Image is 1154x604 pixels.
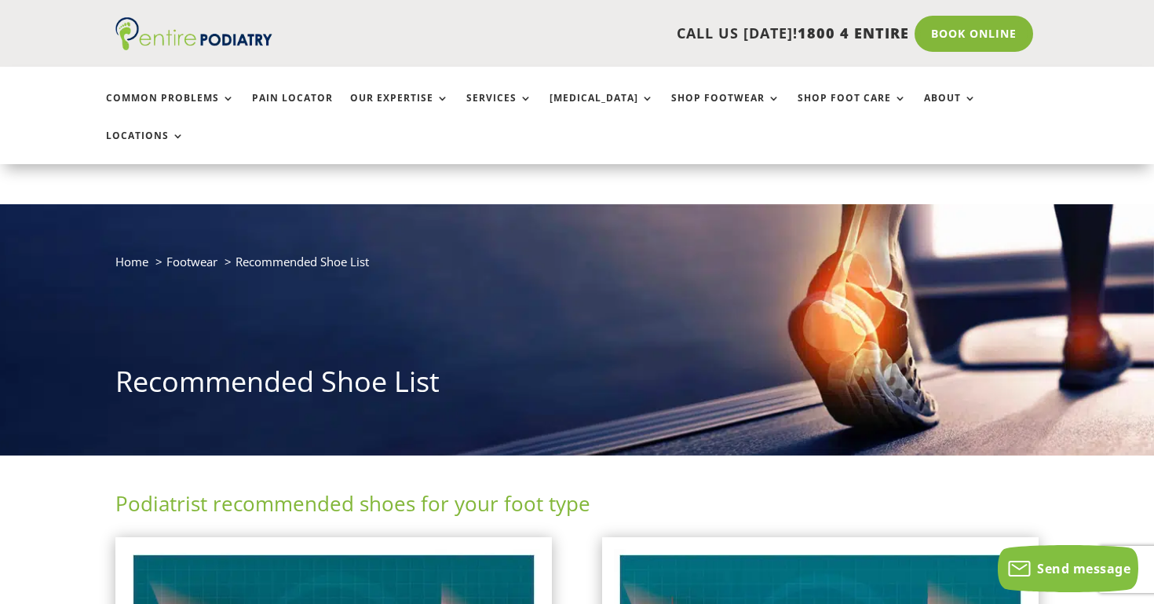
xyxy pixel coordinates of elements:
h1: Recommended Shoe List [115,362,1039,409]
a: Home [115,254,148,269]
a: Locations [106,130,184,164]
a: Entire Podiatry [115,38,272,53]
span: 1800 4 ENTIRE [798,24,909,42]
button: Send message [998,545,1138,592]
span: Recommended Shoe List [236,254,369,269]
a: Common Problems [106,93,235,126]
a: Shop Footwear [671,93,780,126]
a: Our Expertise [350,93,449,126]
a: Shop Foot Care [798,93,907,126]
span: Send message [1037,560,1130,577]
p: CALL US [DATE]! [328,24,909,44]
a: Footwear [166,254,217,269]
a: About [924,93,977,126]
a: Services [466,93,532,126]
a: Locations [106,170,184,204]
h2: Podiatrist recommended shoes for your foot type [115,489,1039,525]
a: Pain Locator [252,93,333,126]
img: logo (1) [115,17,272,50]
a: [MEDICAL_DATA] [550,93,654,126]
nav: breadcrumb [115,251,1039,284]
a: Book Online [915,16,1033,52]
